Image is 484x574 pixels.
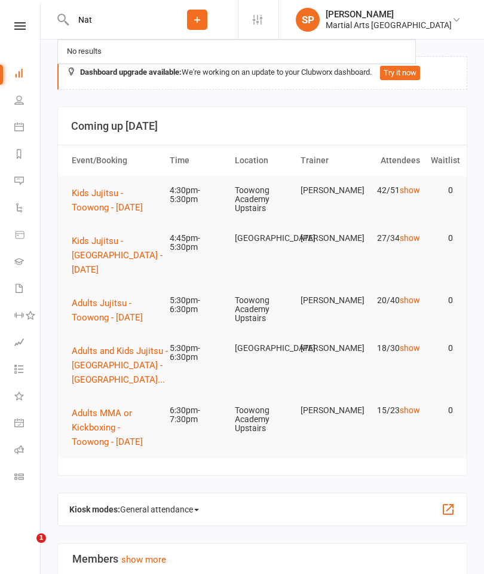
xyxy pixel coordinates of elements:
[66,145,164,176] th: Event/Booking
[14,142,41,169] a: Reports
[295,145,360,176] th: Trainer
[12,533,41,562] iframe: Intercom live chat
[14,411,41,438] a: General attendance kiosk mode
[164,286,229,324] td: 5:30pm-6:30pm
[14,88,41,115] a: People
[400,295,420,305] a: show
[72,296,159,325] button: Adults Jujitsu - Toowong - [DATE]
[229,176,295,223] td: Toowong Academy Upstairs
[164,396,229,434] td: 6:30pm-7:30pm
[164,145,229,176] th: Time
[69,11,157,28] input: Search...
[229,286,295,333] td: Toowong Academy Upstairs
[425,286,458,315] td: 0
[326,20,452,30] div: Martial Arts [GEOGRAPHIC_DATA]
[57,56,467,90] div: We're working on an update to your Clubworx dashboard.
[120,500,199,519] span: General attendance
[72,234,166,277] button: Kids Jujitsu - [GEOGRAPHIC_DATA] - [DATE]
[400,405,420,415] a: show
[72,408,143,447] span: Adults MMA or Kickboxing - Toowong - [DATE]
[14,438,41,465] a: Roll call kiosk mode
[425,396,458,425] td: 0
[72,346,168,385] span: Adults and Kids Jujitsu - [GEOGRAPHIC_DATA] - [GEOGRAPHIC_DATA]...
[229,334,295,362] td: [GEOGRAPHIC_DATA]
[121,554,166,565] a: show more
[360,334,425,362] td: 18/30
[229,224,295,252] td: [GEOGRAPHIC_DATA]
[72,236,163,275] span: Kids Jujitsu - [GEOGRAPHIC_DATA] - [DATE]
[295,286,360,315] td: [PERSON_NAME]
[80,68,182,77] strong: Dashboard upgrade available:
[360,176,425,204] td: 42/51
[326,9,452,20] div: [PERSON_NAME]
[14,465,41,491] a: Class kiosk mode
[400,185,420,195] a: show
[14,222,41,249] a: Product Sales
[360,224,425,252] td: 27/34
[295,334,360,362] td: [PERSON_NAME]
[14,61,41,88] a: Dashboard
[72,186,159,215] button: Kids Jujitsu - Toowong - [DATE]
[72,298,143,323] span: Adults Jujitsu - Toowong - [DATE]
[295,176,360,204] td: [PERSON_NAME]
[425,224,458,252] td: 0
[164,334,229,372] td: 5:30pm-6:30pm
[63,43,105,60] div: No results
[425,176,458,204] td: 0
[72,344,173,387] button: Adults and Kids Jujitsu - [GEOGRAPHIC_DATA] - [GEOGRAPHIC_DATA]...
[229,396,295,443] td: Toowong Academy Upstairs
[14,330,41,357] a: Assessments
[295,224,360,252] td: [PERSON_NAME]
[400,343,420,353] a: show
[296,8,320,32] div: SP
[164,224,229,262] td: 4:45pm-5:30pm
[71,120,454,132] h3: Coming up [DATE]
[72,188,143,213] span: Kids Jujitsu - Toowong - [DATE]
[229,145,295,176] th: Location
[36,533,46,543] span: 1
[14,115,41,142] a: Calendar
[400,233,420,243] a: show
[295,396,360,425] td: [PERSON_NAME]
[425,145,458,176] th: Waitlist
[380,66,420,80] button: Try it now
[164,176,229,214] td: 4:30pm-5:30pm
[360,145,425,176] th: Attendees
[425,334,458,362] td: 0
[360,396,425,425] td: 15/23
[360,286,425,315] td: 20/40
[72,406,159,449] button: Adults MMA or Kickboxing - Toowong - [DATE]
[72,553,452,565] h3: Members
[14,384,41,411] a: What's New
[69,505,120,514] strong: Kiosk modes:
